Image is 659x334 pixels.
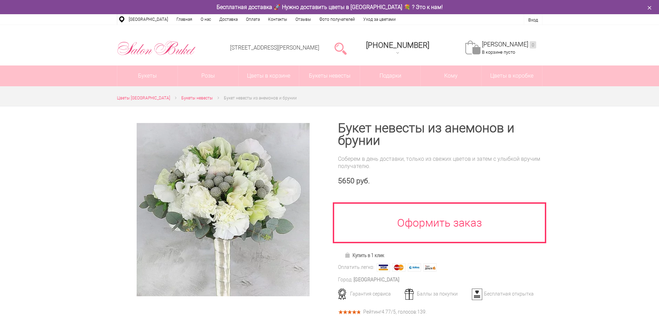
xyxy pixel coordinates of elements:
span: Кому [421,65,481,86]
ins: 0 [530,41,536,49]
a: Букеты невесты [181,95,213,102]
img: Visa [377,263,390,272]
div: Город: [338,276,353,283]
a: Контакты [264,14,291,25]
a: [GEOGRAPHIC_DATA] [125,14,172,25]
h1: Букет невесты из анемонов и брунии [338,122,542,147]
div: Рейтинг /5, голосов: . [363,310,427,314]
a: [PHONE_NUMBER] [362,38,433,58]
span: 139 [417,309,425,315]
a: Купить в 1 клик [341,250,387,260]
div: Оплатить легко: [338,264,374,271]
a: Подарки [360,65,421,86]
a: Оплата [242,14,264,25]
span: Букеты невесты [181,96,213,100]
a: Уход за цветами [359,14,400,25]
img: Букет невесты из анемонов и брунии [137,123,310,296]
span: Букет невесты из анемонов и брунии [224,96,297,100]
div: [GEOGRAPHIC_DATA] [354,276,399,283]
a: Оформить заказ [333,202,547,243]
a: Увеличить [125,123,321,296]
a: Цветы в коробке [482,65,542,86]
img: Webmoney [408,263,421,272]
a: Вход [528,17,538,23]
div: Бесплатная доставка 🚀 Нужно доставить цветы в [GEOGRAPHIC_DATA] 💐 ? Это к нам! [112,3,548,11]
div: Баллы за покупки [402,291,470,297]
div: 5650 руб. [338,177,542,185]
a: Цветы [GEOGRAPHIC_DATA] [117,95,170,102]
div: Бесплатная открытка [469,291,538,297]
a: О нас [196,14,215,25]
span: [PHONE_NUMBER] [366,41,429,50]
span: 4.77 [382,309,391,315]
span: Цветы [GEOGRAPHIC_DATA] [117,96,170,100]
a: Букеты невесты [299,65,360,86]
div: Соберем в день доставки, только из свежих цветов и затем с улыбкой вручим получателю. [338,155,542,170]
a: Цветы в корзине [239,65,299,86]
span: В корзине пусто [482,50,515,55]
div: Гарантия сервиса [336,291,404,297]
img: Цветы Нижний Новгород [117,39,196,57]
img: Яндекс Деньги [423,263,437,272]
a: Отзывы [291,14,315,25]
a: [STREET_ADDRESS][PERSON_NAME] [230,44,319,51]
a: Доставка [215,14,242,25]
a: Букеты [117,65,178,86]
img: Купить в 1 клик [345,252,353,258]
a: [PERSON_NAME] [482,41,536,49]
a: Розы [178,65,238,86]
a: Главная [172,14,196,25]
img: MasterCard [392,263,405,272]
a: Фото получателей [315,14,359,25]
